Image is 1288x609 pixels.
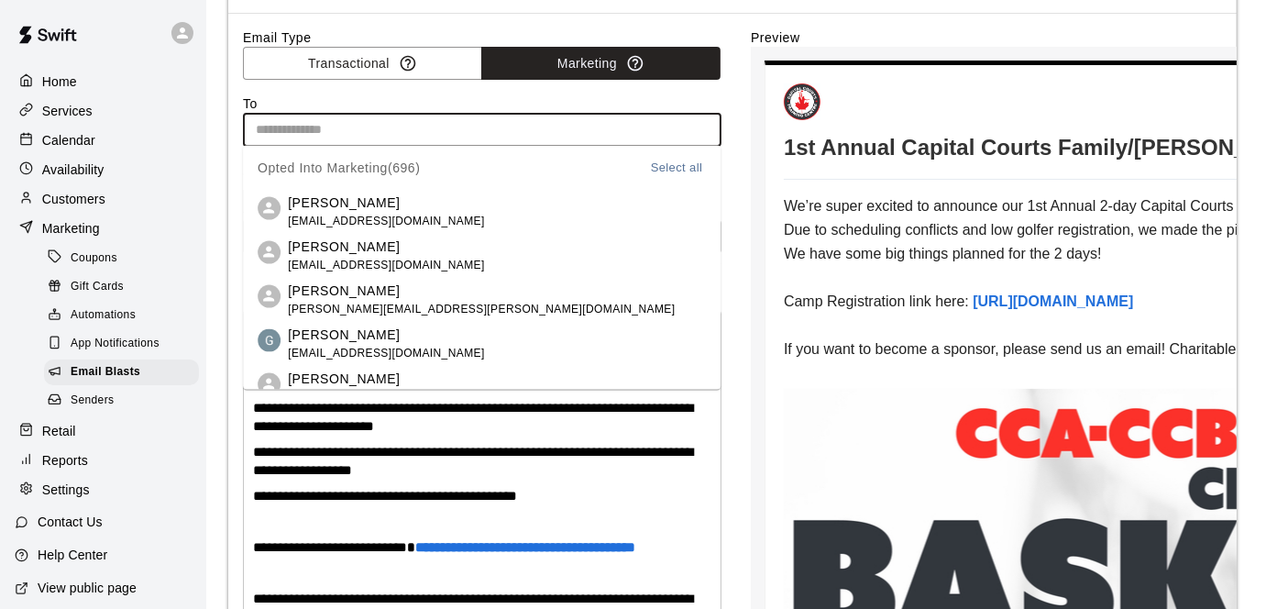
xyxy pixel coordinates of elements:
[288,388,485,406] span: [EMAIL_ADDRESS][DOMAIN_NAME]
[288,344,485,362] span: [EMAIL_ADDRESS][DOMAIN_NAME]
[44,274,199,300] div: Gift Cards
[42,190,105,208] p: Customers
[288,369,485,388] p: [PERSON_NAME]
[44,303,199,328] div: Automations
[44,302,206,330] a: Automations
[15,417,192,445] a: Retail
[42,161,105,179] p: Availability
[44,246,199,271] div: Coupons
[44,359,206,387] a: Email Blasts
[784,83,820,120] img: Capital Courts Training Centre
[288,212,485,230] span: [EMAIL_ADDRESS][DOMAIN_NAME]
[751,28,1240,47] label: Preview
[44,330,206,359] a: App Notifications
[15,476,192,504] a: Settings
[15,68,192,95] a: Home
[15,215,192,242] a: Marketing
[71,306,136,325] span: Automations
[784,246,1102,261] span: We have some big things planned for the 2 days!
[15,185,192,213] a: Customers
[243,47,482,81] button: Transactional
[15,97,192,125] a: Services
[38,546,107,564] p: Help Center
[258,146,420,190] div: Opted Into Marketing ( 696 )
[71,249,117,268] span: Coupons
[44,387,206,415] a: Senders
[71,335,160,353] span: App Notifications
[71,392,115,410] span: Senders
[481,47,721,81] button: Marketing
[288,281,675,300] p: [PERSON_NAME]
[44,244,206,272] a: Coupons
[44,388,199,414] div: Senders
[38,579,137,597] p: View public page
[42,481,90,499] p: Settings
[42,219,100,238] p: Marketing
[258,328,281,351] img: Glendon Todd
[42,422,76,440] p: Retail
[38,513,103,531] p: Contact Us
[243,94,258,113] label: To
[71,278,124,296] span: Gift Cards
[647,157,706,178] button: Select all
[288,237,485,256] p: [PERSON_NAME]
[42,72,77,91] p: Home
[15,127,192,154] a: Calendar
[243,28,721,47] label: Email Type
[44,331,199,357] div: App Notifications
[42,451,88,470] p: Reports
[288,193,485,212] p: [PERSON_NAME]
[71,363,140,382] span: Email Blasts
[15,447,192,474] a: Reports
[973,293,1133,309] a: [URL][DOMAIN_NAME]
[42,102,93,120] p: Services
[288,256,485,274] span: [EMAIL_ADDRESS][DOMAIN_NAME]
[784,293,969,309] span: Camp Registration link here:
[42,131,95,149] p: Calendar
[44,272,206,301] a: Gift Cards
[288,325,485,344] p: [PERSON_NAME]
[15,156,192,183] a: Availability
[288,300,675,318] span: [PERSON_NAME][EMAIL_ADDRESS][PERSON_NAME][DOMAIN_NAME]
[44,360,199,385] div: Email Blasts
